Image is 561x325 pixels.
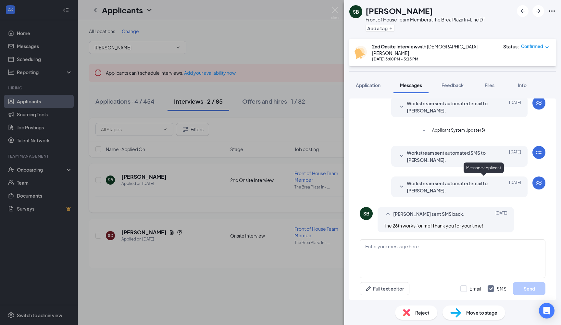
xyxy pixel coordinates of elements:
[353,8,359,15] div: SB
[407,180,492,194] span: Workstream sent automated email to [PERSON_NAME].
[372,56,497,62] div: [DATE] 3:00 PM - 3:15 PM
[393,210,465,218] span: [PERSON_NAME] sent SMS back.
[407,100,492,114] span: Workstream sent automated email to [PERSON_NAME].
[420,127,485,135] button: SmallChevronDownApplicant System Update (3)
[534,7,542,15] svg: ArrowRight
[545,45,549,49] span: down
[535,179,543,187] svg: WorkstreamLogo
[384,210,392,218] svg: SmallChevronUp
[521,43,543,50] span: Confirmed
[356,82,380,88] span: Application
[415,309,430,316] span: Reject
[398,103,405,111] svg: SmallChevronDown
[432,127,485,135] span: Applicant System Update (3)
[466,309,497,316] span: Move to stage
[464,162,504,173] div: Message applicant
[513,282,545,295] button: Send
[535,99,543,107] svg: WorkstreamLogo
[509,180,521,194] span: [DATE]
[400,82,422,88] span: Messages
[517,5,529,17] button: ArrowLeftNew
[539,303,555,318] div: Open Intercom Messenger
[366,25,394,32] button: PlusAdd a tag
[366,16,485,23] div: Front of House Team Member at The Brea Plaza In-Line DT
[509,149,521,163] span: [DATE]
[366,5,433,16] h1: [PERSON_NAME]
[509,100,521,114] span: [DATE]
[518,82,527,88] span: Info
[363,210,369,217] div: SB
[365,285,372,292] svg: Pen
[360,282,409,295] button: Full text editorPen
[420,127,428,135] svg: SmallChevronDown
[398,183,405,191] svg: SmallChevronDown
[548,7,556,15] svg: Ellipses
[398,152,405,160] svg: SmallChevronDown
[519,7,527,15] svg: ArrowLeftNew
[503,43,519,50] div: Status :
[384,223,483,228] span: The 26th works for me! Thank you for your time!
[535,149,543,156] svg: WorkstreamLogo
[407,149,492,163] span: Workstream sent automated SMS to [PERSON_NAME].
[532,5,544,17] button: ArrowRight
[372,44,418,49] b: 2nd Onsite Interview
[389,26,393,30] svg: Plus
[372,43,497,56] div: with [DEMOGRAPHIC_DATA][PERSON_NAME]
[495,210,507,218] span: [DATE]
[442,82,464,88] span: Feedback
[485,82,494,88] span: Files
